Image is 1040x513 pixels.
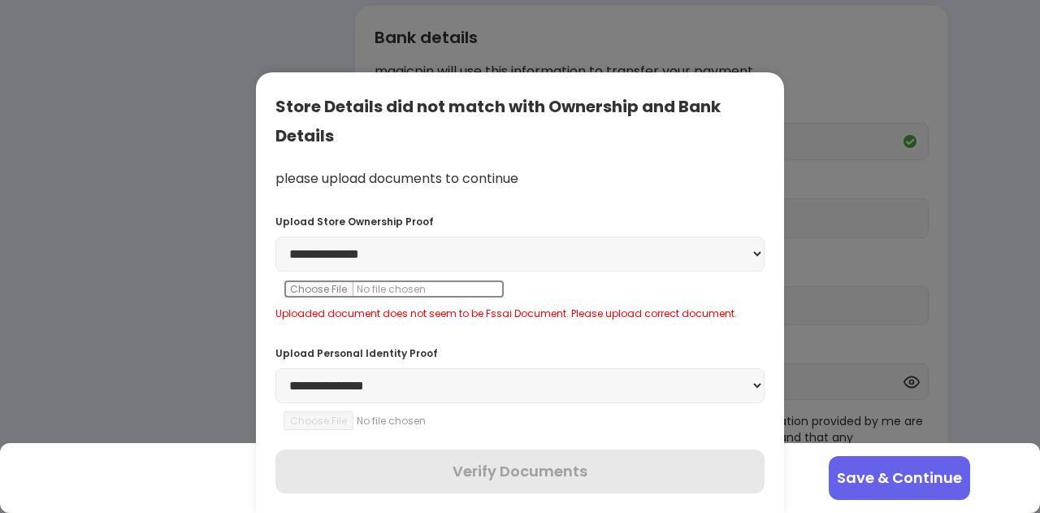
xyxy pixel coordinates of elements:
div: please upload documents to continue [275,170,765,189]
div: Upload Store Ownership Proof [275,215,765,228]
button: Save & Continue [829,456,970,500]
div: Uploaded document does not seem to be Fssai Document. Please upload correct document. [275,306,765,320]
div: Store Details did not match with Ownership and Bank Details [275,92,765,150]
div: Upload Personal Identity Proof [275,346,765,360]
button: Verify Documents [275,450,765,493]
